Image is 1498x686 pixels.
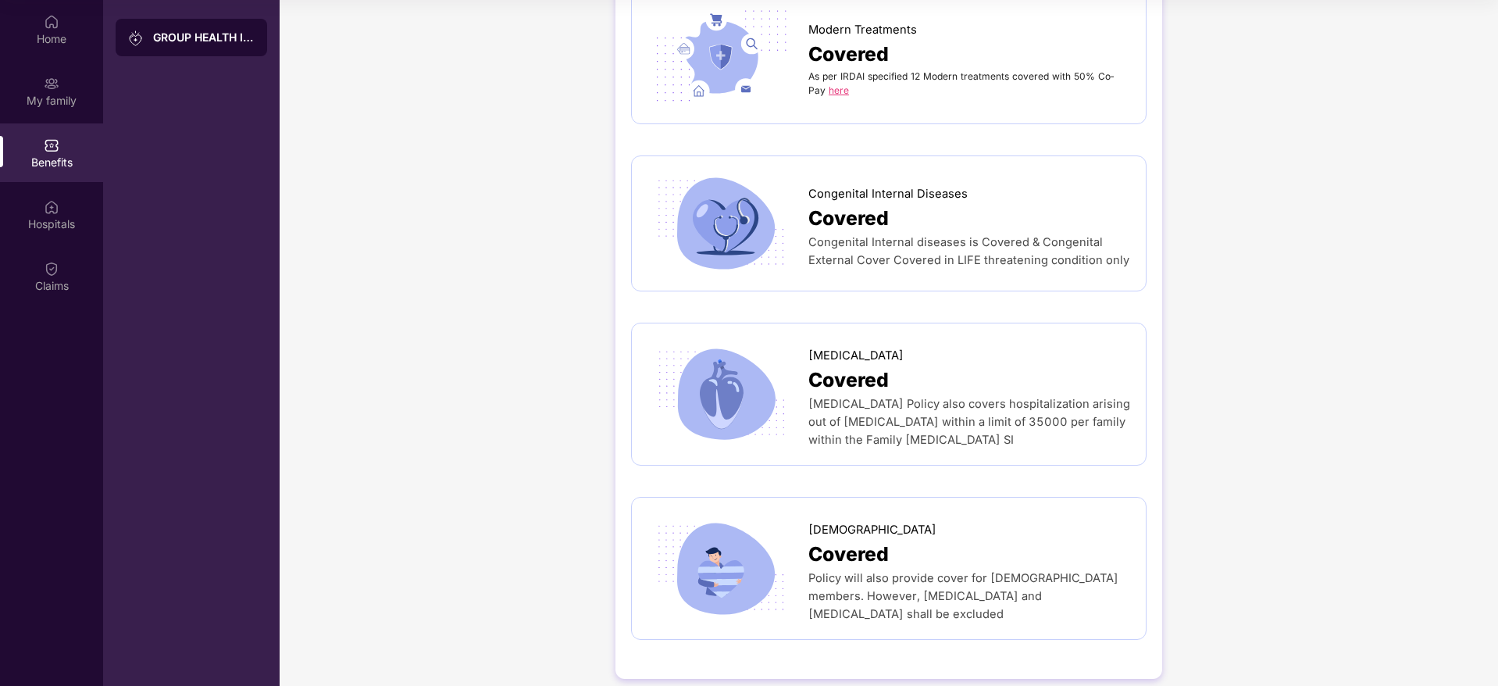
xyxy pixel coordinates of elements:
img: svg+xml;base64,PHN2ZyBpZD0iQ2xhaW0iIHhtbG5zPSJodHRwOi8vd3d3LnczLm9yZy8yMDAwL3N2ZyIgd2lkdGg9IjIwIi... [44,261,59,277]
span: Co­ [1098,70,1114,82]
img: icon [647,517,795,620]
img: icon [647,3,795,108]
span: Congenital Internal Diseases [808,185,968,203]
img: svg+xml;base64,PHN2ZyBpZD0iQmVuZWZpdHMiIHhtbG5zPSJodHRwOi8vd3d3LnczLm9yZy8yMDAwL3N2ZyIgd2lkdGg9Ij... [44,138,59,153]
img: svg+xml;base64,PHN2ZyBpZD0iSG9zcGl0YWxzIiB4bWxucz0iaHR0cDovL3d3dy53My5vcmcvMjAwMC9zdmciIHdpZHRoPS... [44,199,59,215]
span: with [1052,70,1071,82]
span: covered [1012,70,1049,82]
div: GROUP HEALTH INSURANCE [153,30,255,45]
img: svg+xml;base64,PHN2ZyB3aWR0aD0iMjAiIGhlaWdodD0iMjAiIHZpZXdCb3g9IjAgMCAyMCAyMCIgZmlsbD0ibm9uZSIgeG... [44,76,59,91]
img: svg+xml;base64,PHN2ZyBpZD0iSG9tZSIgeG1sbnM9Imh0dHA6Ly93d3cudzMub3JnLzIwMDAvc3ZnIiB3aWR0aD0iMjAiIG... [44,14,59,30]
span: IRDAI [840,70,865,82]
span: Covered [808,539,889,570]
img: icon [647,172,795,275]
span: As [808,70,819,82]
span: [MEDICAL_DATA] [808,347,904,365]
span: Modern [923,70,958,82]
span: [MEDICAL_DATA] Policy also covers hospitalization arising out of [MEDICAL_DATA] within a limit of... [808,397,1130,447]
span: [DEMOGRAPHIC_DATA] [808,521,936,539]
a: here [829,84,849,96]
span: Pay [808,84,826,96]
span: Covered [808,203,889,234]
span: specified [868,70,908,82]
span: 12 [911,70,920,82]
span: treatments [961,70,1009,82]
img: svg+xml;base64,PHN2ZyB3aWR0aD0iMjAiIGhlaWdodD0iMjAiIHZpZXdCb3g9IjAgMCAyMCAyMCIgZmlsbD0ibm9uZSIgeG... [128,30,144,46]
img: icon [647,343,795,446]
span: Congenital Internal diseases is Covered & Congenital External Cover Covered in LIFE threatening c... [808,235,1129,267]
span: Covered [808,39,889,70]
span: Modern Treatments [808,21,917,39]
span: Policy will also provide cover for [DEMOGRAPHIC_DATA] members. However, [MEDICAL_DATA] and [MEDIC... [808,571,1118,621]
span: Covered [808,365,889,395]
span: per [822,70,837,82]
span: 50% [1074,70,1095,82]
